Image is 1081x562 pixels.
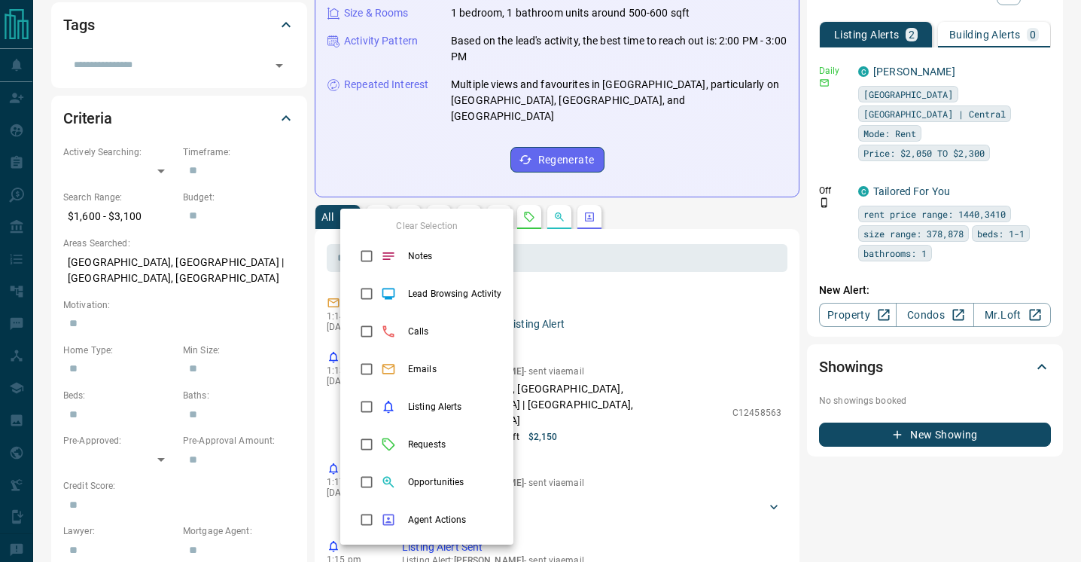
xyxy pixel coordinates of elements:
span: Opportunities [408,475,501,489]
span: Lead Browsing Activity [408,287,501,301]
span: Requests [408,438,501,451]
span: Calls [408,325,501,338]
span: Emails [408,362,501,376]
span: Notes [408,249,501,263]
span: Listing Alerts [408,400,501,414]
span: Agent Actions [408,513,501,527]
